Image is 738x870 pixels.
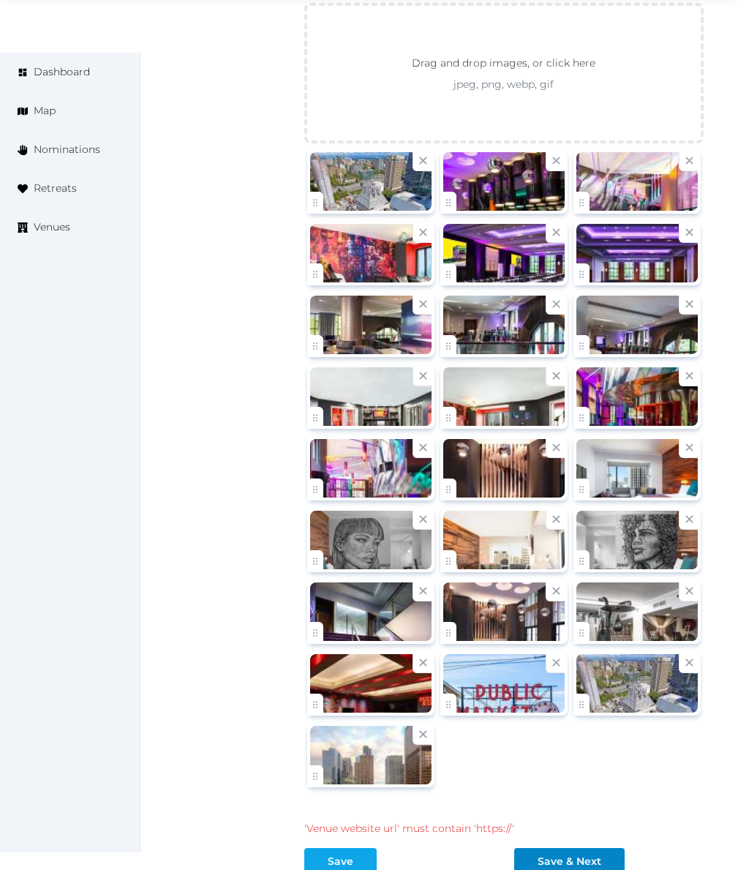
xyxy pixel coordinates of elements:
[304,821,514,836] div: 'Venue website url' must contain 'https://'
[328,854,353,869] div: Save
[34,142,100,157] span: Nominations
[34,220,70,235] span: Venues
[400,55,607,77] p: Drag and drop images, or click here
[538,854,601,869] div: Save & Next
[385,77,622,91] p: jpeg, png, webp, gif
[34,181,77,196] span: Retreats
[34,103,56,119] span: Map
[34,64,90,80] span: Dashboard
